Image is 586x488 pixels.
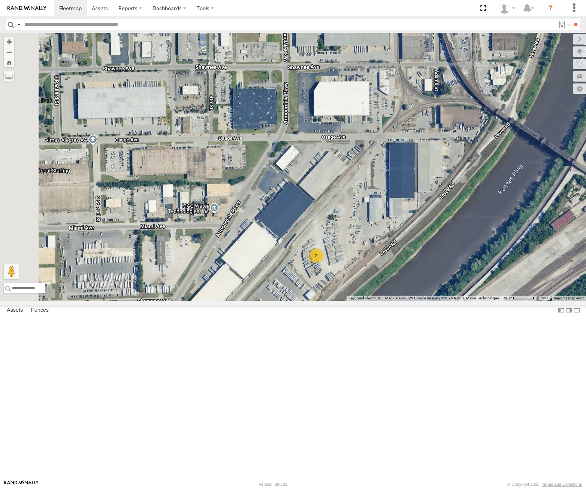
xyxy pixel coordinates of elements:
button: Zoom in [4,37,14,47]
span: 50 m [504,296,513,300]
button: Keyboard shortcuts [348,296,381,301]
a: Terms (opens in new tab) [540,297,548,300]
button: Zoom Home [4,57,14,67]
div: © Copyright 2025 - [507,482,582,487]
label: Measure [4,71,14,82]
div: Version: 308.01 [259,482,287,487]
a: Visit our Website [4,481,39,488]
div: Miky Transport [496,3,518,14]
div: 2 [309,248,324,263]
label: Hide Summary Table [573,305,580,316]
label: Search Filter Options [555,19,571,30]
label: Dock Summary Table to the Right [565,305,573,316]
label: Assets [3,305,27,315]
button: Zoom out [4,47,14,57]
label: Dock Summary Table to the Left [558,305,565,316]
a: Terms and Conditions [542,482,582,487]
span: Map data ©2025 Google Imagery ©2025 Airbus, Maxar Technologies [385,296,499,300]
img: rand-logo.svg [7,6,46,11]
label: Map Settings [573,83,586,94]
i: ? [544,2,556,14]
label: Fences [27,305,52,315]
button: Drag Pegman onto the map to open Street View [4,264,19,279]
button: Map Scale: 50 m per 54 pixels [502,296,537,301]
label: Search Query [16,19,22,30]
a: Report a map error [554,296,584,300]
